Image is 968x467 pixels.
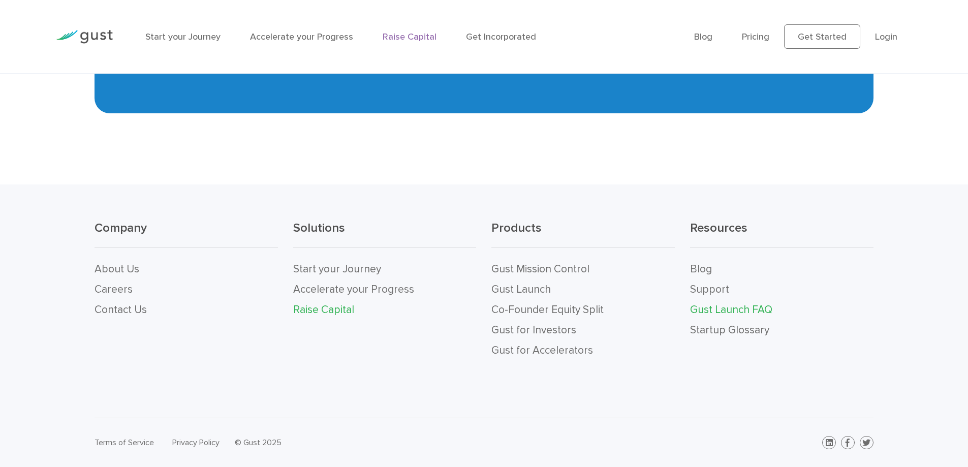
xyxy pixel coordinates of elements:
a: Get Incorporated [466,32,536,42]
a: Gust Launch FAQ [690,303,772,316]
a: Gust Launch [491,283,551,296]
a: Accelerate your Progress [250,32,353,42]
a: Raise Capital [383,32,436,42]
a: Get Started [784,24,860,49]
h3: Resources [690,220,873,248]
a: Terms of Service [95,438,154,447]
a: Gust Mission Control [491,263,589,275]
a: Co-Founder Equity Split [491,303,604,316]
a: Start your Journey [293,263,381,275]
a: Start your Journey [145,32,221,42]
a: Pricing [742,32,769,42]
h3: Products [491,220,675,248]
a: Careers [95,283,133,296]
img: Gust Logo [56,30,113,44]
a: Gust for Investors [491,324,576,336]
a: Support [690,283,729,296]
a: About Us [95,263,139,275]
a: Gust for Accelerators [491,344,593,357]
a: Privacy Policy [172,438,220,447]
a: Accelerate your Progress [293,283,414,296]
a: Raise Capital [293,303,354,316]
a: Blog [694,32,712,42]
a: Blog [690,263,712,275]
h3: Solutions [293,220,477,248]
a: Startup Glossary [690,324,769,336]
a: Login [875,32,897,42]
a: Contact Us [95,303,147,316]
div: © Gust 2025 [235,435,476,450]
h3: Company [95,220,278,248]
